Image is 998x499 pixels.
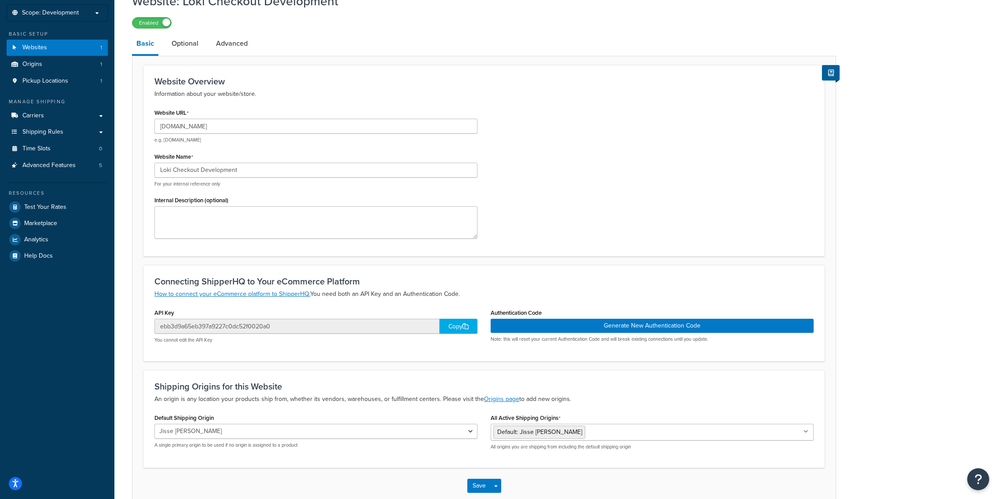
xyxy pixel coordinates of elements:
[7,73,108,89] li: Pickup Locations
[7,30,108,38] div: Basic Setup
[22,61,42,68] span: Origins
[154,76,814,86] h3: Website Overview
[154,289,310,299] a: How to connect your eCommerce platform to ShipperHQ.
[132,33,158,56] a: Basic
[154,415,214,421] label: Default Shipping Origin
[822,65,840,80] button: Show Help Docs
[154,382,814,391] h3: Shipping Origins for this Website
[154,181,477,187] p: For your internal reference only
[22,162,76,169] span: Advanced Features
[7,124,108,140] a: Shipping Rules
[132,18,171,28] label: Enabled
[22,9,79,17] span: Scope: Development
[167,33,203,54] a: Optional
[7,199,108,215] a: Test Your Rates
[100,44,102,51] span: 1
[491,444,814,450] p: All origins you are shipping from including the default shipping origin
[24,252,53,260] span: Help Docs
[7,157,108,174] li: Advanced Features
[22,128,63,136] span: Shipping Rules
[154,337,477,343] p: You cannot edit the API Key
[212,33,252,54] a: Advanced
[100,77,102,85] span: 1
[154,442,477,448] p: A single primary origin to be used if no origin is assigned to a product
[491,415,561,422] label: All Active Shipping Origins
[497,427,582,437] span: Default: Jisse [PERSON_NAME]
[7,232,108,248] a: Analytics
[22,112,44,120] span: Carriers
[491,336,814,342] p: Note: this will reset your current Authentication Code and will break existing connections until ...
[7,56,108,73] a: Origins1
[154,394,814,404] p: An origin is any location your products ship from, whether its vendors, warehouses, or fulfillmen...
[7,141,108,157] a: Time Slots0
[7,40,108,56] a: Websites1
[99,145,102,153] span: 0
[24,204,66,211] span: Test Your Rates
[7,73,108,89] a: Pickup Locations1
[491,319,814,333] button: Generate New Authentication Code
[440,319,477,334] div: Copy
[154,137,477,143] p: e.g. [DOMAIN_NAME]
[7,141,108,157] li: Time Slots
[7,215,108,231] a: Marketplace
[99,162,102,169] span: 5
[154,310,174,316] label: API Key
[467,479,491,493] button: Save
[154,289,814,299] p: You need both an API Key and an Authentication Code.
[22,145,51,153] span: Time Slots
[22,44,47,51] span: Websites
[154,153,193,160] label: Website Name
[491,310,542,316] label: Authentication Code
[7,40,108,56] li: Websites
[7,108,108,124] a: Carriers
[967,468,989,490] button: Open Resource Center
[154,197,228,204] label: Internal Description (optional)
[7,157,108,174] a: Advanced Features5
[154,109,189,117] label: Website URL
[24,220,57,227] span: Marketplace
[154,277,814,286] h3: Connecting ShipperHQ to Your eCommerce Platform
[100,61,102,68] span: 1
[7,56,108,73] li: Origins
[484,394,519,404] a: Origins page
[24,236,48,244] span: Analytics
[7,98,108,106] div: Manage Shipping
[7,189,108,197] div: Resources
[22,77,68,85] span: Pickup Locations
[154,89,814,99] p: Information about your website/store.
[7,248,108,264] a: Help Docs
